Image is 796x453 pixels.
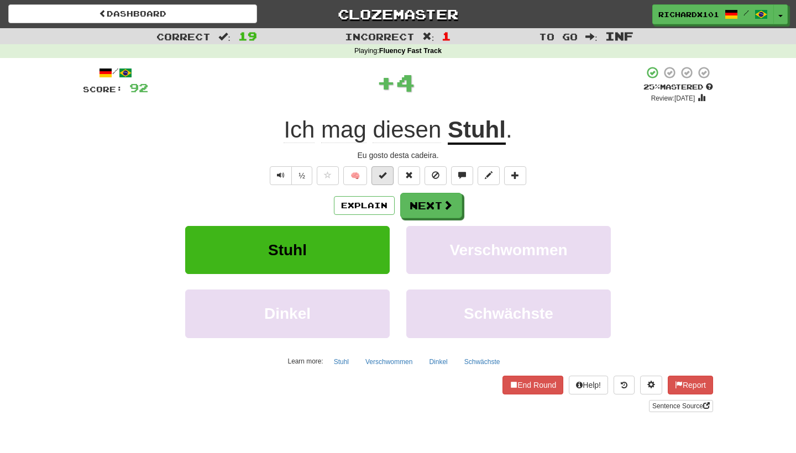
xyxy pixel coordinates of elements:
button: Play sentence audio (ctl+space) [270,166,292,185]
span: 25 % [643,82,660,91]
span: : [422,32,434,41]
span: : [218,32,231,41]
a: Dashboard [8,4,257,23]
span: Ich [284,117,315,143]
button: Verschwommen [406,226,611,274]
span: Correct [156,31,211,42]
button: Stuhl [185,226,390,274]
button: Verschwommen [359,354,418,370]
strong: Fluency Fast Track [379,47,442,55]
a: RichardX101 / [652,4,774,24]
span: / [743,9,749,17]
span: Schwächste [464,305,553,322]
button: Help! [569,376,608,394]
button: Next [400,193,462,218]
div: Eu gosto desta cadeira. [83,150,713,161]
small: Learn more: [288,357,323,365]
button: Discuss sentence (alt+u) [451,166,473,185]
span: + [376,66,396,99]
button: End Round [502,376,563,394]
button: Ignore sentence (alt+i) [425,166,447,185]
span: Verschwommen [449,241,567,259]
span: 4 [396,69,415,96]
u: Stuhl [448,117,506,145]
span: To go [539,31,578,42]
a: Clozemaster [274,4,522,24]
button: Schwächste [406,289,611,338]
span: diesen [373,117,441,143]
div: / [83,66,148,80]
span: Inf [605,29,633,43]
span: RichardX101 [658,9,719,19]
span: . [506,117,512,143]
button: Dinkel [423,354,453,370]
a: Sentence Source [649,400,713,412]
span: Score: [83,85,123,94]
span: Stuhl [268,241,307,259]
span: 19 [238,29,257,43]
span: Incorrect [345,31,415,42]
button: ½ [291,166,312,185]
span: : [585,32,598,41]
button: Explain [334,196,395,215]
button: Report [668,376,713,394]
button: Set this sentence to 100% Mastered (alt+m) [371,166,394,185]
span: 92 [129,81,148,94]
button: Round history (alt+y) [614,376,635,394]
button: Reset to 0% Mastered (alt+r) [398,166,420,185]
button: Favorite sentence (alt+f) [317,166,339,185]
button: Edit sentence (alt+d) [478,166,500,185]
span: Dinkel [264,305,311,322]
button: Stuhl [328,354,355,370]
div: Text-to-speech controls [268,166,312,185]
div: Mastered [643,82,713,92]
button: Schwächste [458,354,506,370]
button: Add to collection (alt+a) [504,166,526,185]
span: 1 [442,29,451,43]
span: mag [321,117,366,143]
button: 🧠 [343,166,367,185]
button: Dinkel [185,289,390,338]
small: Review: [DATE] [651,94,695,102]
